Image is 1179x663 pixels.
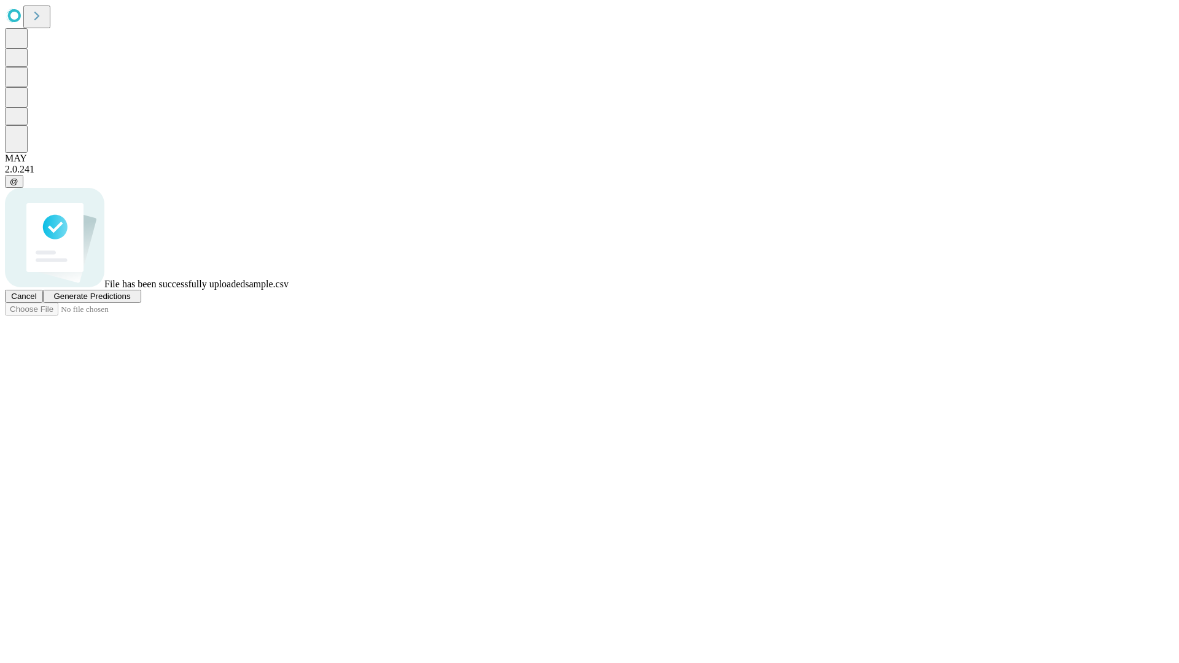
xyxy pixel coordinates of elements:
div: 2.0.241 [5,164,1174,175]
button: @ [5,175,23,188]
div: MAY [5,153,1174,164]
span: Generate Predictions [53,292,130,301]
span: @ [10,177,18,186]
span: File has been successfully uploaded [104,279,245,289]
span: sample.csv [245,279,289,289]
span: Cancel [11,292,37,301]
button: Cancel [5,290,43,303]
button: Generate Predictions [43,290,141,303]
